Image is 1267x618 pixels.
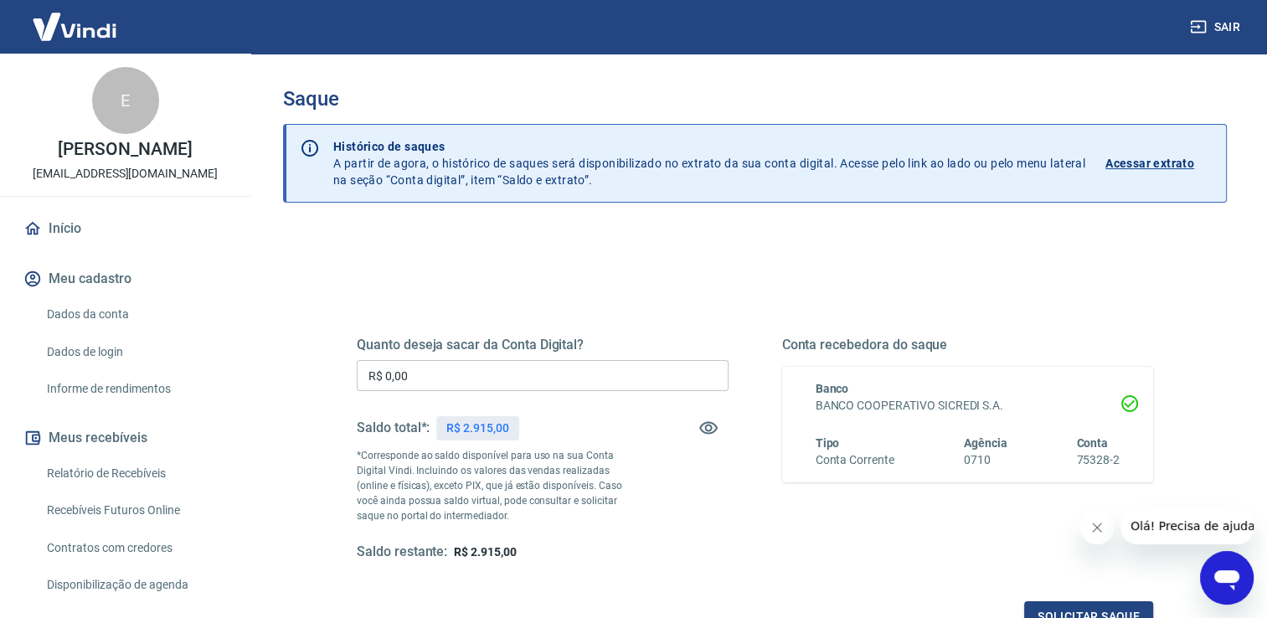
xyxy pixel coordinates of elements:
[357,420,430,436] h5: Saldo total*:
[816,382,849,395] span: Banco
[333,138,1085,188] p: A partir de agora, o histórico de saques será disponibilizado no extrato da sua conta digital. Ac...
[964,451,1007,469] h6: 0710
[1080,511,1114,544] iframe: Cerrar mensaje
[816,397,1120,415] h6: BANCO COOPERATIVO SICREDI S.A.
[1076,436,1108,450] span: Conta
[20,260,230,297] button: Meu cadastro
[92,67,159,134] div: E
[454,545,516,559] span: R$ 2.915,00
[1105,138,1213,188] a: Acessar extrato
[357,543,447,561] h5: Saldo restante:
[1187,12,1247,43] button: Sair
[20,1,129,52] img: Vindi
[20,210,230,247] a: Início
[816,436,840,450] span: Tipo
[58,141,192,158] p: [PERSON_NAME]
[1120,507,1254,544] iframe: Mensaje de la compañía
[1076,451,1120,469] h6: 75328-2
[357,337,729,353] h5: Quanto deseja sacar da Conta Digital?
[40,335,230,369] a: Dados de login
[40,297,230,332] a: Dados da conta
[20,420,230,456] button: Meus recebíveis
[40,493,230,528] a: Recebíveis Futuros Online
[816,451,894,469] h6: Conta Corrente
[357,448,636,523] p: *Corresponde ao saldo disponível para uso na sua Conta Digital Vindi. Incluindo os valores das ve...
[1200,551,1254,605] iframe: Botón para iniciar la ventana de mensajería
[40,531,230,565] a: Contratos com credores
[33,165,218,183] p: [EMAIL_ADDRESS][DOMAIN_NAME]
[40,372,230,406] a: Informe de rendimentos
[446,420,508,437] p: R$ 2.915,00
[964,436,1007,450] span: Agência
[283,87,1227,111] h3: Saque
[333,138,1085,155] p: Histórico de saques
[782,337,1154,353] h5: Conta recebedora do saque
[10,12,141,25] span: Olá! Precisa de ajuda?
[40,568,230,602] a: Disponibilização de agenda
[40,456,230,491] a: Relatório de Recebíveis
[1105,155,1194,172] p: Acessar extrato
